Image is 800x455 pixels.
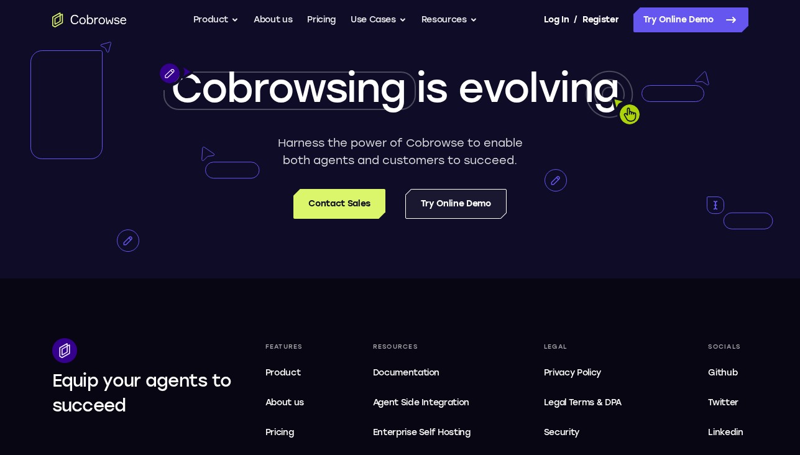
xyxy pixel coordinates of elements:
[351,7,407,32] button: Use Cases
[373,395,485,410] span: Agent Side Integration
[265,427,294,438] span: Pricing
[544,7,569,32] a: Log In
[544,367,601,378] span: Privacy Policy
[373,367,439,378] span: Documentation
[254,7,292,32] a: About us
[544,427,579,438] span: Security
[260,338,320,356] div: Features
[539,390,655,415] a: Legal Terms & DPA
[633,7,748,32] a: Try Online Demo
[582,7,618,32] a: Register
[458,64,618,112] span: evolving
[171,64,406,112] span: Cobrowsing
[574,12,577,27] span: /
[421,7,477,32] button: Resources
[708,427,743,438] span: Linkedin
[539,420,655,445] a: Security
[52,12,127,27] a: Go to the home page
[273,134,527,169] p: Harness the power of Cobrowse to enable both agents and customers to succeed.
[708,397,738,408] span: Twitter
[703,390,748,415] a: Twitter
[307,7,336,32] a: Pricing
[52,370,232,416] span: Equip your agents to succeed
[265,367,301,378] span: Product
[703,338,748,356] div: Socials
[193,7,239,32] button: Product
[703,420,748,445] a: Linkedin
[368,361,490,385] a: Documentation
[368,338,490,356] div: Resources
[539,361,655,385] a: Privacy Policy
[260,390,320,415] a: About us
[368,390,490,415] a: Agent Side Integration
[539,338,655,356] div: Legal
[544,397,622,408] span: Legal Terms & DPA
[703,361,748,385] a: Github
[260,361,320,385] a: Product
[708,367,737,378] span: Github
[293,189,385,219] a: Contact Sales
[265,397,304,408] span: About us
[405,189,507,219] a: Try Online Demo
[373,425,485,440] span: Enterprise Self Hosting
[260,420,320,445] a: Pricing
[368,420,490,445] a: Enterprise Self Hosting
